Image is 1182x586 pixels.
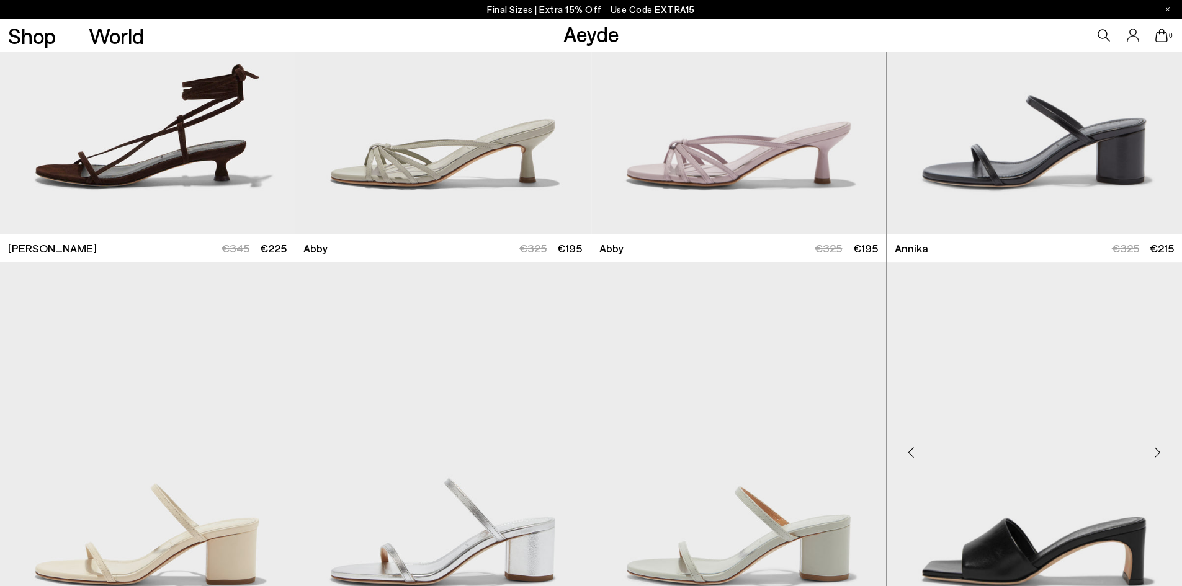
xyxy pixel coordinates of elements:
[591,234,886,262] a: Abby €325 €195
[1150,241,1174,255] span: €215
[260,241,287,255] span: €225
[1155,29,1168,42] a: 0
[895,241,928,256] span: Annika
[1168,32,1174,39] span: 0
[1139,433,1176,471] div: Next slide
[487,2,695,17] p: Final Sizes | Extra 15% Off
[563,20,619,47] a: Aeyde
[303,241,328,256] span: Abby
[8,241,97,256] span: [PERSON_NAME]
[611,4,695,15] span: Navigate to /collections/ss25-final-sizes
[887,234,1182,262] a: Annika €325 €215
[1112,241,1139,255] span: €325
[815,241,842,255] span: €325
[89,25,144,47] a: World
[295,234,590,262] a: Abby €325 €195
[8,25,56,47] a: Shop
[893,433,930,471] div: Previous slide
[599,241,624,256] span: Abby
[557,241,582,255] span: €195
[222,241,249,255] span: €345
[853,241,878,255] span: €195
[519,241,547,255] span: €325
